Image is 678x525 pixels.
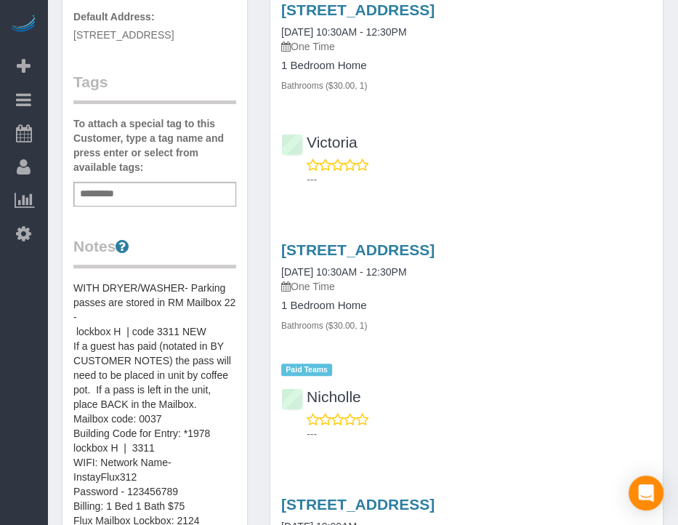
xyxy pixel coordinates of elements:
a: [STREET_ADDRESS] [281,1,435,18]
a: [STREET_ADDRESS] [281,496,435,513]
label: Default Address: [73,9,155,24]
small: Bathrooms ($30.00, 1) [281,81,367,91]
small: Bathrooms ($30.00, 1) [281,321,367,331]
h4: 1 Bedroom Home [281,60,652,72]
a: [DATE] 10:30AM - 12:30PM [281,26,406,38]
p: One Time [281,39,652,54]
a: Victoria [281,134,358,151]
p: One Time [281,279,652,294]
span: Paid Teams [281,364,332,376]
span: [STREET_ADDRESS] [73,29,174,41]
h4: 1 Bedroom Home [281,300,652,312]
a: Nicholle [281,388,361,405]
img: Automaid Logo [9,15,38,35]
a: [DATE] 10:30AM - 12:30PM [281,266,406,278]
label: To attach a special tag to this Customer, type a tag name and press enter or select from availabl... [73,116,236,175]
p: --- [307,427,652,441]
legend: Notes [73,236,236,268]
a: [STREET_ADDRESS] [281,241,435,258]
div: Open Intercom Messenger [629,476,663,510]
p: --- [307,172,652,187]
legend: Tags [73,71,236,104]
